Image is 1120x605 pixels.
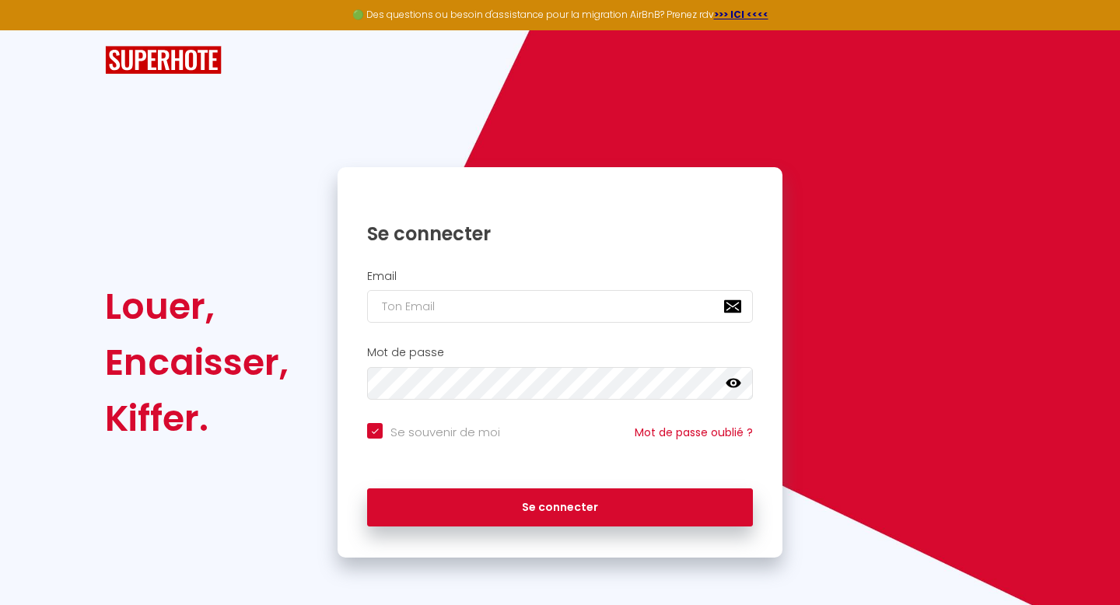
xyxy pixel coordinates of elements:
[367,290,753,323] input: Ton Email
[367,346,753,359] h2: Mot de passe
[105,46,222,75] img: SuperHote logo
[105,278,289,334] div: Louer,
[714,8,768,21] a: >>> ICI <<<<
[105,334,289,390] div: Encaisser,
[367,270,753,283] h2: Email
[105,390,289,446] div: Kiffer.
[367,488,753,527] button: Se connecter
[367,222,753,246] h1: Se connecter
[635,425,753,440] a: Mot de passe oublié ?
